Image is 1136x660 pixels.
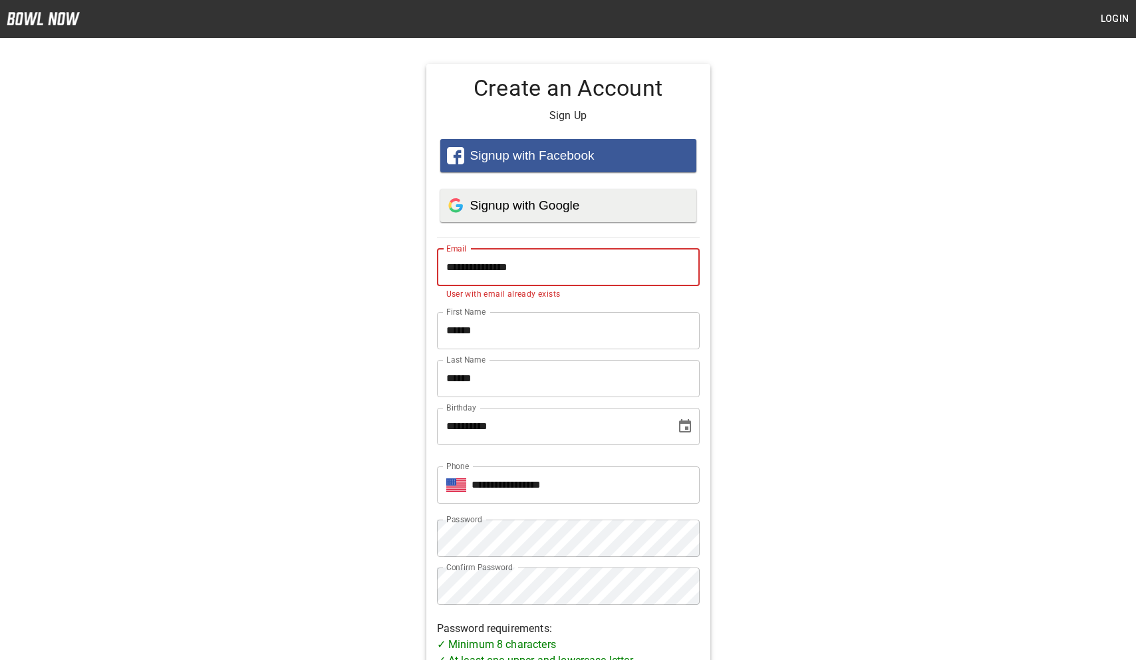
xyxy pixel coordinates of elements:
button: Signup with Facebook [440,139,696,172]
p: Sign Up [437,108,700,124]
button: Login [1093,7,1136,31]
h4: Create an Account [437,75,700,102]
p: User with email already exists [446,288,690,301]
button: Signup with Google [440,189,696,222]
button: Select country [446,475,466,495]
span: Signup with Facebook [470,148,595,162]
span: Signup with Google [470,198,580,212]
p: Minimum 8 characters [437,637,700,653]
span: ✓ [437,638,446,651]
label: Phone [446,460,469,472]
img: logo [7,12,80,25]
button: Choose date, selected date is Apr 18, 1990 [672,413,698,440]
p: Password requirements: [437,621,700,637]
